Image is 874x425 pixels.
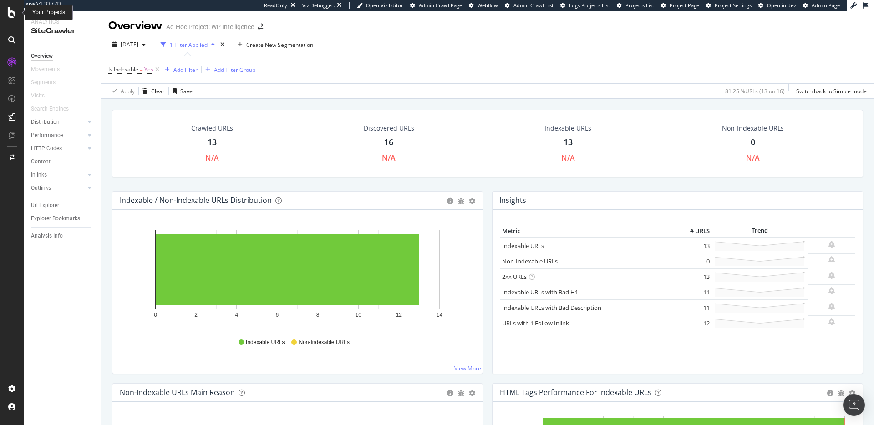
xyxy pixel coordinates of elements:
[812,2,840,9] span: Admin Page
[384,137,393,148] div: 16
[170,41,208,49] div: 1 Filter Applied
[502,304,601,312] a: Indexable URLs with Bad Description
[31,18,93,26] div: Analytics
[31,144,85,153] a: HTTP Codes
[32,9,65,16] div: Your Projects
[722,124,784,133] div: Non-Indexable URLs
[31,117,85,127] a: Distribution
[478,2,498,9] span: Webflow
[357,2,403,9] a: Open Viz Editor
[793,84,867,98] button: Switch back to Simple mode
[569,2,610,9] span: Logs Projects List
[828,287,835,294] div: bell-plus
[458,390,464,396] div: bug
[316,312,320,318] text: 8
[120,224,475,330] svg: A chart.
[31,131,63,140] div: Performance
[166,22,254,31] div: Ad-Hoc Project: WP Intelligence
[502,257,558,265] a: Non-Indexable URLs
[140,66,143,73] span: =
[712,224,808,238] th: Trend
[31,231,63,241] div: Analysis Info
[31,157,51,167] div: Content
[706,2,752,9] a: Project Settings
[410,2,462,9] a: Admin Crawl Page
[31,214,94,223] a: Explorer Bookmarks
[214,66,255,74] div: Add Filter Group
[151,87,165,95] div: Clear
[502,242,544,250] a: Indexable URLs
[218,40,226,49] div: times
[205,153,219,163] div: N/A
[828,318,835,325] div: bell-plus
[505,2,554,9] a: Admin Crawl List
[366,2,403,9] span: Open Viz Editor
[31,91,54,101] a: Visits
[161,64,198,75] button: Add Filter
[31,91,45,101] div: Visits
[676,315,712,331] td: 12
[276,312,279,318] text: 6
[31,170,47,180] div: Inlinks
[500,388,651,397] div: HTML Tags Performance for Indexable URLs
[676,224,712,238] th: # URLS
[676,238,712,253] td: 13
[499,194,526,207] h4: Insights
[767,2,796,9] span: Open in dev
[502,273,527,281] a: 2xx URLs
[246,339,285,346] span: Indexable URLs
[108,66,138,73] span: Is Indexable
[169,84,193,98] button: Save
[746,153,760,163] div: N/A
[838,390,844,396] div: bug
[302,2,335,9] div: Viz Debugger:
[31,65,60,74] div: Movements
[502,319,569,327] a: URLs with 1 Follow Inlink
[144,63,153,76] span: Yes
[469,2,498,9] a: Webflow
[396,312,402,318] text: 12
[173,66,198,74] div: Add Filter
[202,64,255,75] button: Add Filter Group
[31,78,65,87] a: Segments
[31,201,59,210] div: Url Explorer
[803,2,840,9] a: Admin Page
[264,2,289,9] div: ReadOnly:
[108,84,135,98] button: Apply
[419,2,462,9] span: Admin Crawl Page
[670,2,699,9] span: Project Page
[154,312,157,318] text: 0
[676,269,712,284] td: 13
[139,84,165,98] button: Clear
[31,104,69,114] div: Search Engines
[827,390,833,396] div: circle-info
[234,37,317,52] button: Create New Segmentation
[31,104,78,114] a: Search Engines
[31,51,53,61] div: Overview
[31,65,69,74] a: Movements
[31,117,60,127] div: Distribution
[437,312,443,318] text: 14
[513,2,554,9] span: Admin Crawl List
[31,170,85,180] a: Inlinks
[758,2,796,9] a: Open in dev
[828,256,835,263] div: bell-plus
[469,198,475,204] div: gear
[458,198,464,204] div: bug
[560,2,610,9] a: Logs Projects List
[31,214,80,223] div: Explorer Bookmarks
[676,253,712,269] td: 0
[715,2,752,9] span: Project Settings
[31,26,93,36] div: SiteCrawler
[828,241,835,248] div: bell-plus
[157,37,218,52] button: 1 Filter Applied
[208,137,217,148] div: 13
[500,224,676,238] th: Metric
[828,272,835,279] div: bell-plus
[180,87,193,95] div: Save
[31,231,94,241] a: Analysis Info
[31,183,85,193] a: Outlinks
[120,196,272,205] div: Indexable / Non-Indexable URLs Distribution
[382,153,396,163] div: N/A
